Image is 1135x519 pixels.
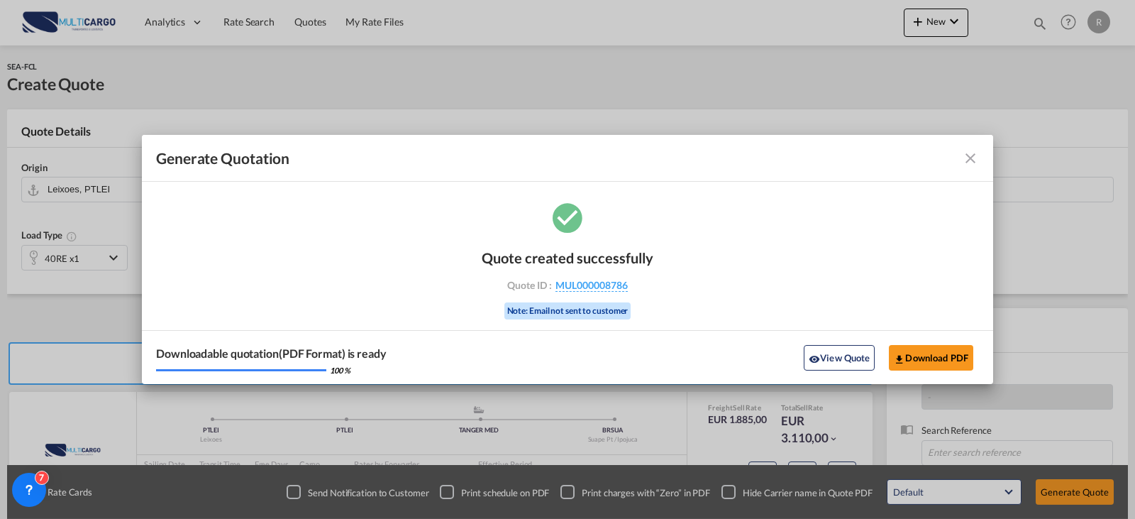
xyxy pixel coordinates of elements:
md-icon: icon-checkbox-marked-circle [550,200,585,235]
div: Quote created successfully [482,249,653,266]
md-icon: icon-download [894,354,905,365]
md-dialog: Generate Quotation Quote ... [142,135,993,385]
div: Downloadable quotation(PDF Format) is ready [156,346,387,361]
div: 100 % [330,365,350,376]
div: Quote ID : [485,279,650,292]
div: Note: Email not sent to customer [504,302,631,320]
button: Download PDF [889,345,973,371]
span: Generate Quotation [156,149,289,168]
button: icon-eyeView Quote [804,345,875,371]
span: MUL000008786 [555,279,628,292]
md-icon: icon-eye [809,354,820,365]
md-icon: icon-close fg-AAA8AD cursor m-0 [962,150,979,167]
